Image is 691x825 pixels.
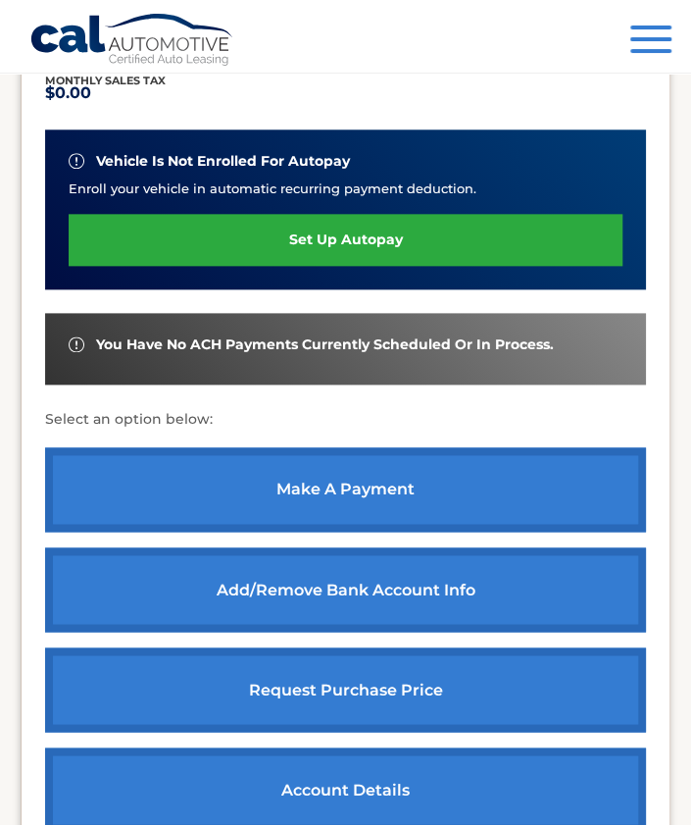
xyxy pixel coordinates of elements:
[69,214,622,266] a: set up autopay
[69,153,84,169] img: alert-white.svg
[630,26,671,58] button: Menu
[96,336,554,353] span: You have no ACH payments currently scheduled or in process.
[69,179,622,198] p: Enroll your vehicle in automatic recurring payment deduction.
[96,153,350,170] span: vehicle is not enrolled for autopay
[45,408,646,432] p: Select an option below:
[45,88,166,98] p: $0.00
[45,547,646,632] a: Add/Remove bank account info
[45,447,646,532] a: make a payment
[45,74,166,87] span: Monthly sales Tax
[45,647,646,732] a: request purchase price
[29,13,235,70] a: Cal Automotive
[69,336,84,352] img: alert-white.svg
